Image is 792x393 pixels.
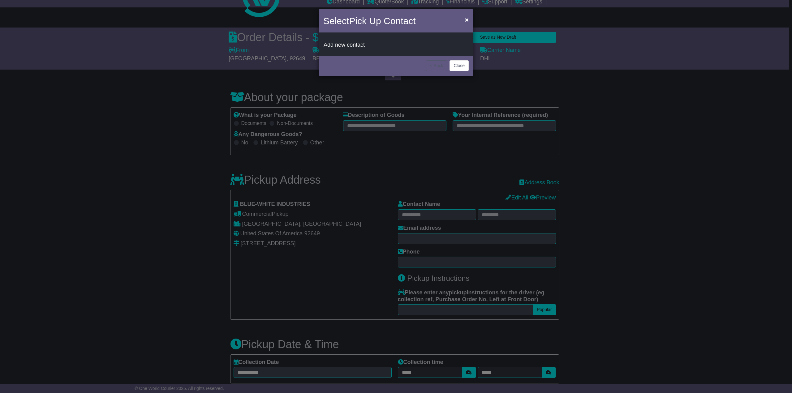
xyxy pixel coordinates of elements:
span: Contact [384,16,415,26]
button: Close [450,60,469,71]
span: Pick Up [349,16,381,26]
button: < Back [426,60,447,71]
h4: Select [323,14,415,28]
span: Add new contact [324,42,365,48]
button: Close [462,13,472,26]
span: × [465,16,469,23]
